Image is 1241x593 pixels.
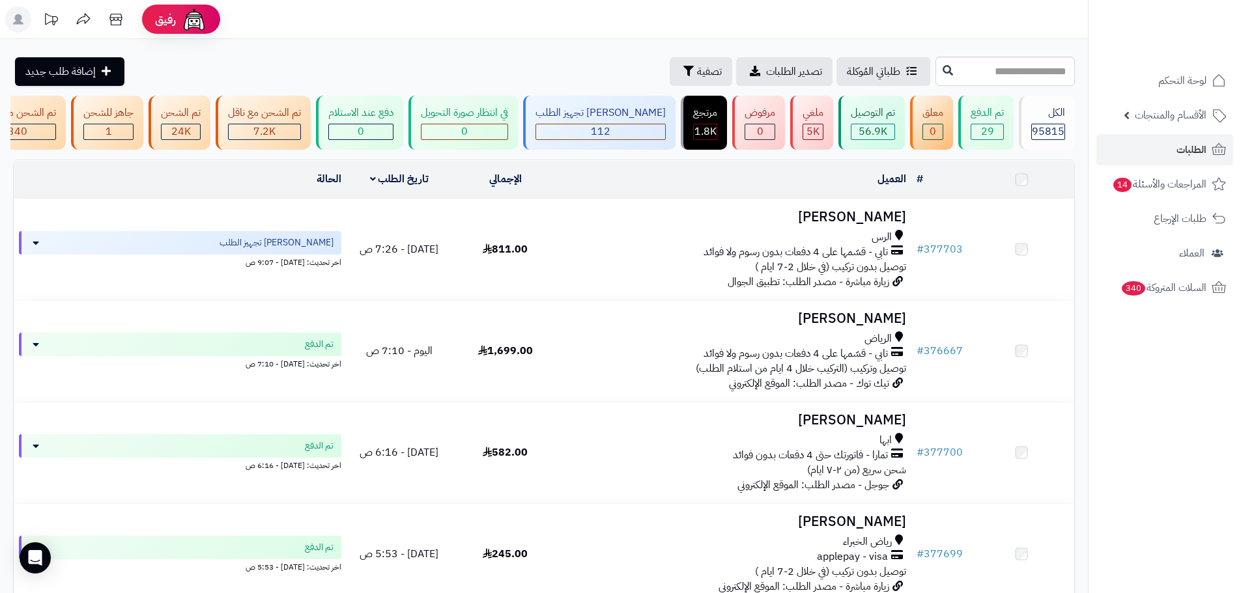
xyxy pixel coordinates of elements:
[1152,25,1229,52] img: logo-2.png
[563,413,906,428] h3: [PERSON_NAME]
[766,64,822,79] span: تصدير الطلبات
[406,96,521,150] a: في انتظار صورة التحويل 0
[106,124,112,139] span: 1
[146,96,213,150] a: تم الشحن 24K
[1112,175,1206,193] span: المراجعات والأسئلة
[591,124,610,139] span: 112
[917,241,963,257] a: #377703
[68,96,146,150] a: جاهز للشحن 1
[1096,169,1233,200] a: المراجعات والأسئلة14
[851,124,894,139] div: 56865
[35,7,67,36] a: تحديثات المنصة
[930,124,936,139] span: 0
[305,439,334,452] span: تم الدفع
[847,64,900,79] span: طلباتي المُوكلة
[917,546,924,562] span: #
[305,338,334,351] span: تم الدفع
[1096,238,1233,269] a: العملاء
[360,445,438,460] span: [DATE] - 6:16 ص
[1096,203,1233,234] a: طلبات الإرجاع
[358,124,364,139] span: 0
[696,361,906,376] span: توصيل وتركيب (التركيب خلال 4 ايام من استلام الطلب)
[84,124,133,139] div: 1
[19,255,341,268] div: اخر تحديث: [DATE] - 9:07 ص
[19,356,341,370] div: اخر تحديث: [DATE] - 7:10 ص
[693,105,717,120] div: مرتجع
[253,124,276,139] span: 7.2K
[730,96,788,150] a: مرفوض 0
[161,105,201,120] div: تم الشحن
[694,124,717,139] div: 1827
[745,105,775,120] div: مرفوض
[1096,272,1233,303] a: السلات المتروكة340
[19,559,341,573] div: اخر تحديث: [DATE] - 5:53 ص
[704,346,888,361] span: تابي - قسّمها على 4 دفعات بدون رسوم ولا فوائد
[421,105,508,120] div: في انتظار صورة التحويل
[678,96,730,150] a: مرتجع 1.8K
[1177,141,1206,159] span: الطلبات
[563,311,906,326] h3: [PERSON_NAME]
[317,171,341,187] a: الحالة
[757,124,763,139] span: 0
[483,546,528,562] span: 245.00
[478,343,533,359] span: 1,699.00
[736,57,833,86] a: تصدير الطلبات
[843,534,892,549] span: رياض الخبراء
[859,124,887,139] span: 56.9K
[917,343,924,359] span: #
[366,343,433,359] span: اليوم - 7:10 ص
[755,564,906,579] span: توصيل بدون تركيب (في خلال 2-7 ايام )
[1031,105,1065,120] div: الكل
[360,546,438,562] span: [DATE] - 5:53 ص
[917,445,963,460] a: #377700
[1096,134,1233,165] a: الطلبات
[1120,279,1206,297] span: السلات المتروكة
[836,57,930,86] a: طلباتي المُوكلة
[733,448,888,463] span: تمارا - فاتورتك حتى 4 دفعات بدون فوائد
[788,96,836,150] a: ملغي 5K
[851,105,895,120] div: تم التوصيل
[171,124,191,139] span: 24K
[922,105,943,120] div: معلق
[15,57,124,86] a: إضافة طلب جديد
[20,542,51,573] div: Open Intercom Messenger
[229,124,300,139] div: 7222
[489,171,522,187] a: الإجمالي
[806,124,820,139] span: 5K
[360,241,438,257] span: [DATE] - 7:26 ص
[1158,72,1206,90] span: لوحة التحكم
[917,445,924,460] span: #
[917,546,963,562] a: #377699
[155,12,176,27] span: رفيق
[536,124,665,139] div: 112
[8,124,27,139] span: 340
[807,462,906,478] span: شحن سريع (من ٢-٧ ايام)
[745,124,775,139] div: 0
[421,124,507,139] div: 0
[483,445,528,460] span: 582.00
[535,105,666,120] div: [PERSON_NAME] تجهيز الطلب
[917,343,963,359] a: #376667
[1121,281,1146,296] span: 340
[220,236,334,249] span: [PERSON_NAME] تجهيز الطلب
[971,124,1003,139] div: 29
[25,64,96,79] span: إضافة طلب جديد
[956,96,1016,150] a: تم الدفع 29
[981,124,994,139] span: 29
[228,105,301,120] div: تم الشحن مع ناقل
[521,96,678,150] a: [PERSON_NAME] تجهيز الطلب 112
[1096,65,1233,96] a: لوحة التحكم
[737,477,889,493] span: جوجل - مصدر الطلب: الموقع الإلكتروني
[803,105,823,120] div: ملغي
[305,541,334,554] span: تم الدفع
[877,171,906,187] a: العميل
[461,124,468,139] span: 0
[697,64,722,79] span: تصفية
[729,376,889,391] span: تيك توك - مصدر الطلب: الموقع الإلكتروني
[162,124,200,139] div: 24037
[971,105,1004,120] div: تم الدفع
[917,241,924,257] span: #
[803,124,823,139] div: 4990
[917,171,923,187] a: #
[1179,244,1205,262] span: العملاء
